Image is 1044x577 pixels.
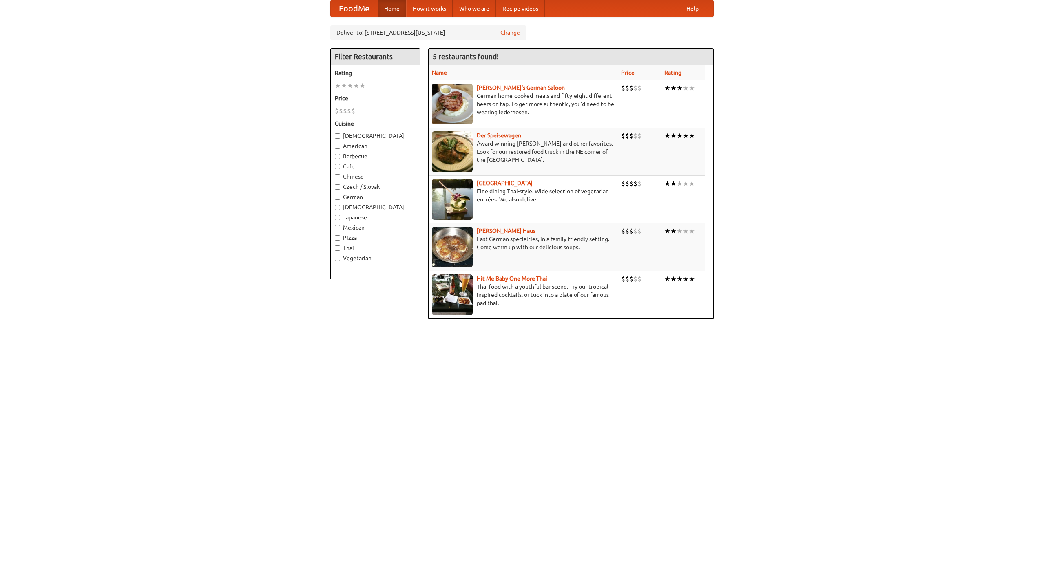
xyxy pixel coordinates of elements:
h5: Cuisine [335,119,416,128]
label: Mexican [335,223,416,232]
li: ★ [689,84,695,93]
label: [DEMOGRAPHIC_DATA] [335,203,416,211]
li: ★ [677,227,683,236]
li: $ [621,179,625,188]
a: How it works [406,0,453,17]
li: ★ [670,227,677,236]
li: $ [633,84,637,93]
li: ★ [689,227,695,236]
li: $ [621,84,625,93]
a: Who we are [453,0,496,17]
img: kohlhaus.jpg [432,227,473,267]
li: ★ [341,81,347,90]
li: $ [629,131,633,140]
li: $ [633,131,637,140]
li: $ [629,84,633,93]
li: $ [625,84,629,93]
li: $ [633,274,637,283]
label: American [335,142,416,150]
li: $ [625,131,629,140]
input: [DEMOGRAPHIC_DATA] [335,205,340,210]
li: $ [351,106,355,115]
p: East German specialties, in a family-friendly setting. Come warm up with our delicious soups. [432,235,615,251]
li: $ [621,131,625,140]
label: [DEMOGRAPHIC_DATA] [335,132,416,140]
label: Cafe [335,162,416,170]
input: Vegetarian [335,256,340,261]
li: $ [637,227,641,236]
a: Rating [664,69,681,76]
li: ★ [670,179,677,188]
a: Help [680,0,705,17]
label: Chinese [335,172,416,181]
li: $ [625,274,629,283]
li: ★ [335,81,341,90]
li: $ [637,274,641,283]
p: Thai food with a youthful bar scene. Try our tropical inspired cocktails, or tuck into a plate of... [432,283,615,307]
img: babythai.jpg [432,274,473,315]
li: $ [637,84,641,93]
label: Czech / Slovak [335,183,416,191]
a: Der Speisewagen [477,132,521,139]
label: Thai [335,244,416,252]
a: Price [621,69,635,76]
li: $ [637,131,641,140]
b: [GEOGRAPHIC_DATA] [477,180,533,186]
li: ★ [670,84,677,93]
img: speisewagen.jpg [432,131,473,172]
li: ★ [683,131,689,140]
a: FoodMe [331,0,378,17]
ng-pluralize: 5 restaurants found! [433,53,499,60]
li: ★ [683,84,689,93]
li: ★ [347,81,353,90]
a: Hit Me Baby One More Thai [477,275,547,282]
h5: Price [335,94,416,102]
li: ★ [670,274,677,283]
li: ★ [683,179,689,188]
label: Barbecue [335,152,416,160]
div: Deliver to: [STREET_ADDRESS][US_STATE] [330,25,526,40]
a: Change [500,29,520,37]
input: German [335,195,340,200]
input: Japanese [335,215,340,220]
input: [DEMOGRAPHIC_DATA] [335,133,340,139]
li: $ [637,179,641,188]
label: Vegetarian [335,254,416,262]
h5: Rating [335,69,416,77]
li: ★ [670,131,677,140]
li: ★ [353,81,359,90]
input: American [335,144,340,149]
li: ★ [664,84,670,93]
li: $ [625,227,629,236]
li: $ [335,106,339,115]
li: $ [629,227,633,236]
li: ★ [664,179,670,188]
input: Thai [335,245,340,251]
li: ★ [683,274,689,283]
input: Barbecue [335,154,340,159]
li: $ [621,227,625,236]
li: $ [347,106,351,115]
li: $ [629,179,633,188]
li: ★ [677,131,683,140]
li: ★ [689,274,695,283]
li: $ [629,274,633,283]
input: Pizza [335,235,340,241]
a: [PERSON_NAME]'s German Saloon [477,84,565,91]
li: $ [633,227,637,236]
li: $ [339,106,343,115]
li: ★ [359,81,365,90]
a: [PERSON_NAME] Haus [477,228,535,234]
li: $ [343,106,347,115]
p: German home-cooked meals and fifty-eight different beers on tap. To get more authentic, you'd nee... [432,92,615,116]
li: $ [633,179,637,188]
a: Recipe videos [496,0,545,17]
li: ★ [683,227,689,236]
li: ★ [664,274,670,283]
p: Award-winning [PERSON_NAME] and other favorites. Look for our restored food truck in the NE corne... [432,139,615,164]
img: satay.jpg [432,179,473,220]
